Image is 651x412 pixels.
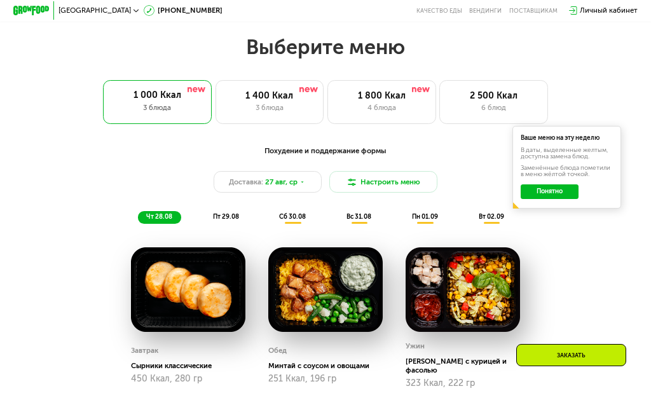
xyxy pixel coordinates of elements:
[146,213,172,221] span: чт 28.08
[521,184,579,199] button: Понятно
[268,361,390,370] div: Минтай с соусом и овощами
[449,90,538,101] div: 2 500 Ккал
[521,148,613,160] div: В даты, выделенные желтым, доступна замена блюд.
[225,102,314,113] div: 3 блюда
[131,374,245,384] div: 450 Ккал, 280 гр
[406,378,520,388] div: 323 Ккал, 222 гр
[509,7,558,14] div: поставщикам
[337,102,426,113] div: 4 блюда
[337,90,426,101] div: 1 800 Ккал
[279,213,306,221] span: сб 30.08
[580,5,638,16] div: Личный кабинет
[521,165,613,178] div: Заменённые блюда пометили в меню жёлтой точкой.
[449,102,538,113] div: 6 блюд
[412,213,438,221] span: пн 01.09
[268,374,383,384] div: 251 Ккал, 196 гр
[225,90,314,101] div: 1 400 Ккал
[29,34,622,60] h2: Выберите меню
[406,357,528,374] div: [PERSON_NAME] с курицей и фасолью
[213,213,239,221] span: пт 29.08
[469,7,502,14] a: Вендинги
[479,213,504,221] span: вт 02.09
[229,177,263,188] span: Доставка:
[406,340,425,353] div: Ужин
[58,7,131,14] span: [GEOGRAPHIC_DATA]
[144,5,223,16] a: [PHONE_NUMBER]
[113,102,203,113] div: 3 блюда
[113,90,203,100] div: 1 000 Ккал
[58,146,593,157] div: Похудение и поддержание формы
[265,177,298,188] span: 27 авг, ср
[346,213,371,221] span: вс 31.08
[131,344,158,357] div: Завтрак
[268,344,287,357] div: Обед
[329,171,438,193] button: Настроить меню
[416,7,462,14] a: Качество еды
[516,344,626,366] div: Заказать
[521,135,613,142] div: Ваше меню на эту неделю
[131,361,253,370] div: Сырники классические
